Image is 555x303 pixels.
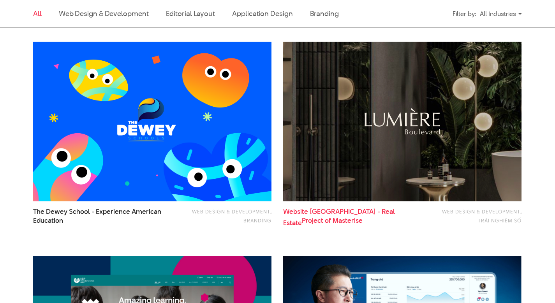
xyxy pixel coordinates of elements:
[478,217,522,224] a: Trải nghiệm số
[33,207,164,225] span: The Dewey School - Experience American
[33,216,63,225] span: Education
[302,216,363,225] span: Project of Masterise
[283,207,414,225] a: Website [GEOGRAPHIC_DATA] - Real EstateProject of Masterise
[243,217,271,224] a: Branding
[453,7,476,21] div: Filter by:
[310,9,339,18] a: Branding
[166,9,215,18] a: Editorial Layout
[33,42,271,201] img: TDS the dewey school
[283,42,522,201] img: Website Lumiere Boulevard dự án bất động sản
[59,9,149,18] a: Web Design & Development
[192,208,270,215] a: Web Design & Development
[442,208,520,215] a: Web Design & Development
[33,207,164,225] a: The Dewey School - Experience AmericanEducation
[33,9,42,18] a: All
[283,207,414,225] span: Website [GEOGRAPHIC_DATA] - Real Estate
[426,207,522,225] div: ,
[232,9,292,18] a: Application Design
[480,7,522,21] div: All Industries
[176,207,271,225] div: ,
